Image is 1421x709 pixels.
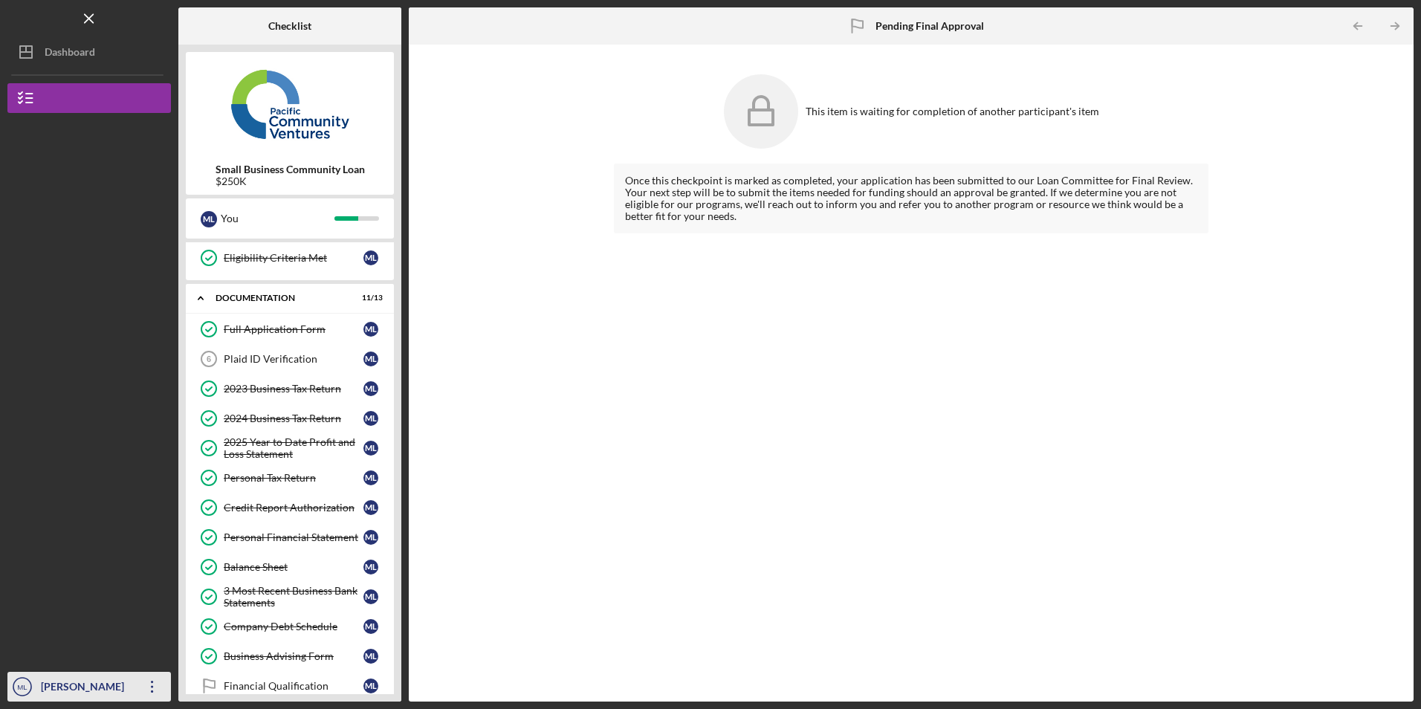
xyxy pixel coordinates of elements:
div: M L [363,679,378,693]
div: M L [363,322,378,337]
a: Personal Financial StatementML [193,522,386,552]
div: M L [363,441,378,456]
a: Eligibility Criteria MetML [193,243,386,273]
a: Personal Tax ReturnML [193,463,386,493]
b: Pending Final Approval [875,20,984,32]
a: Balance SheetML [193,552,386,582]
div: Personal Tax Return [224,472,363,484]
div: 2025 Year to Date Profit and Loss Statement [224,436,363,460]
a: Full Application FormML [193,314,386,344]
div: Balance Sheet [224,561,363,573]
div: M L [363,649,378,664]
div: Financial Qualification [224,680,363,692]
b: Checklist [268,20,311,32]
div: Credit Report Authorization [224,502,363,514]
div: $250K [216,175,365,187]
div: M L [363,470,378,485]
div: Documentation [216,294,346,302]
div: M L [201,211,217,227]
div: 11 / 13 [356,294,383,302]
b: Small Business Community Loan [216,164,365,175]
div: M L [363,500,378,515]
a: Financial QualificationML [193,671,386,701]
button: ML[PERSON_NAME] [7,672,171,702]
a: 2023 Business Tax ReturnML [193,374,386,404]
a: 2024 Business Tax ReturnML [193,404,386,433]
a: 2025 Year to Date Profit and Loss StatementML [193,433,386,463]
div: [PERSON_NAME] [37,672,134,705]
a: Company Debt ScheduleML [193,612,386,641]
div: 3 Most Recent Business Bank Statements [224,585,363,609]
div: M L [363,619,378,634]
div: M L [363,530,378,545]
div: M L [363,589,378,604]
div: You [221,206,334,231]
div: Plaid ID Verification [224,353,363,365]
div: Personal Financial Statement [224,531,363,543]
div: Company Debt Schedule [224,621,363,632]
div: This item is waiting for completion of another participant's item [806,106,1099,117]
a: 3 Most Recent Business Bank StatementsML [193,582,386,612]
tspan: 6 [207,354,211,363]
text: ML [17,683,27,691]
div: M L [363,560,378,574]
div: Full Application Form [224,323,363,335]
a: Business Advising FormML [193,641,386,671]
div: Once this checkpoint is marked as completed, your application has been submitted to our Loan Comm... [625,175,1197,222]
img: Product logo [186,59,394,149]
div: 2024 Business Tax Return [224,412,363,424]
a: 6Plaid ID VerificationML [193,344,386,374]
div: M L [363,411,378,426]
div: M L [363,381,378,396]
a: Credit Report AuthorizationML [193,493,386,522]
div: M L [363,352,378,366]
div: 2023 Business Tax Return [224,383,363,395]
div: Dashboard [45,37,95,71]
div: Eligibility Criteria Met [224,252,363,264]
div: M L [363,250,378,265]
button: Dashboard [7,37,171,67]
div: Business Advising Form [224,650,363,662]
